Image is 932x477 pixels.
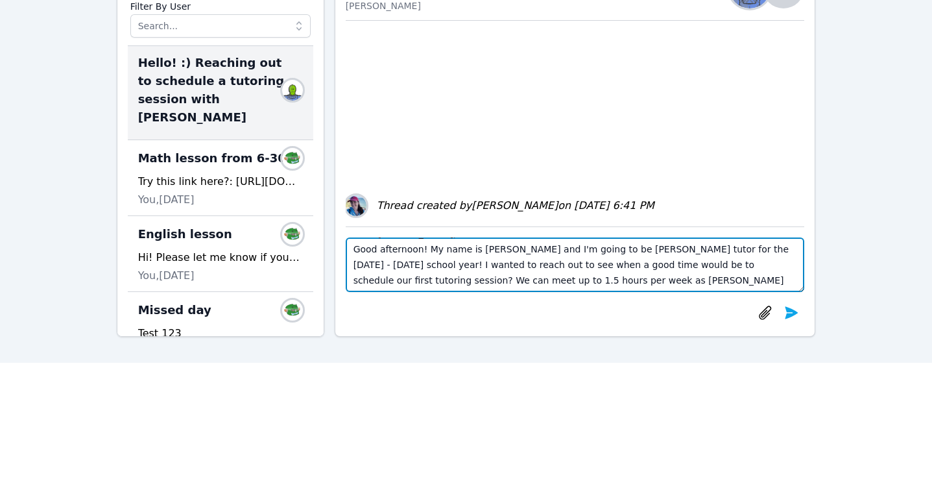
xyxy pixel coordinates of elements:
[138,225,232,243] span: English lesson
[346,238,805,292] textarea: Dear [PERSON_NAME], Good afternoon! My name is [PERSON_NAME] and I'm going to be [PERSON_NAME] tu...
[128,46,313,140] div: Hello! :) Reaching out to schedule a tutoring session with [PERSON_NAME]Viviane Arantes
[282,80,303,101] img: Viviane Arantes
[138,326,303,341] div: Test 123
[282,300,303,321] img: Lyla Mackenzie
[346,195,366,216] img: Megan Nepshinsky
[130,14,311,38] input: Search...
[138,192,195,208] span: You, [DATE]
[282,148,303,169] img: Lyla Mackenzie
[377,198,654,214] div: Thread created by [PERSON_NAME] on [DATE] 6:41 PM
[138,268,195,284] span: You, [DATE]
[138,301,211,319] span: Missed day
[128,140,313,216] div: Math lesson from 6-30Lyla MackenzieTry this link here?: [URL][DOMAIN_NAME]You,[DATE]
[128,216,313,292] div: English lessonLyla MackenzieHi! Please let me know if you can access the English lesson here! :)Y...
[138,174,303,190] div: Try this link here?: [URL][DOMAIN_NAME]
[128,292,313,368] div: Missed dayLyla MackenzieTest 123[PERSON_NAME],[DATE]
[138,250,303,265] div: Hi! Please let me know if you can access the English lesson here! :)
[138,54,287,127] span: Hello! :) Reaching out to schedule a tutoring session with [PERSON_NAME]
[138,149,286,167] span: Math lesson from 6-30
[282,224,303,245] img: Lyla Mackenzie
